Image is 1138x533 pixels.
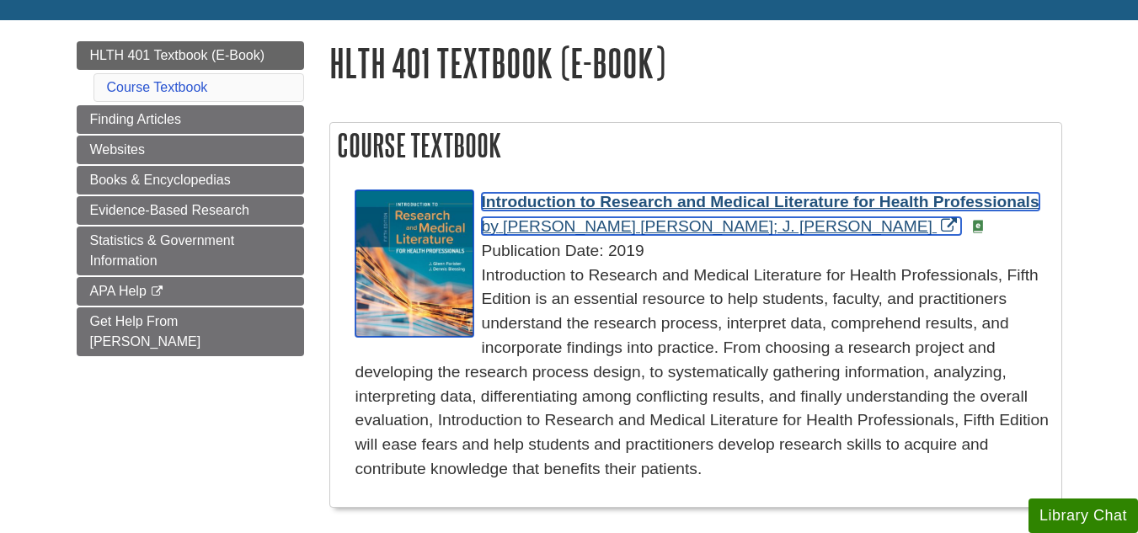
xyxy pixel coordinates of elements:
[77,41,304,70] a: HLTH 401 Textbook (E-Book)
[482,193,1039,211] span: Introduction to Research and Medical Literature for Health Professionals
[90,173,231,187] span: Books & Encyclopedias
[330,123,1061,168] h2: Course Textbook
[107,80,208,94] a: Course Textbook
[355,239,1053,264] div: Publication Date: 2019
[355,190,473,336] img: Cover Art
[90,112,182,126] span: Finding Articles
[90,284,147,298] span: APA Help
[90,48,265,62] span: HLTH 401 Textbook (E-Book)
[482,193,1039,235] a: Link opens in new window
[90,142,146,157] span: Websites
[77,105,304,134] a: Finding Articles
[77,277,304,306] a: APA Help
[1028,498,1138,533] button: Library Chat
[503,217,932,235] span: [PERSON_NAME] [PERSON_NAME]; J. [PERSON_NAME]
[150,286,164,297] i: This link opens in a new window
[355,264,1053,482] div: Introduction to Research and Medical Literature for Health Professionals, Fifth Edition is an ess...
[90,203,249,217] span: Evidence-Based Research
[77,166,304,195] a: Books & Encyclopedias
[77,196,304,225] a: Evidence-Based Research
[329,41,1062,84] h1: HLTH 401 Textbook (E-Book)
[90,233,235,268] span: Statistics & Government Information
[482,217,499,235] span: by
[77,41,304,356] div: Guide Page Menu
[77,136,304,164] a: Websites
[77,307,304,356] a: Get Help From [PERSON_NAME]
[971,220,985,233] img: e-Book
[90,314,201,349] span: Get Help From [PERSON_NAME]
[77,227,304,275] a: Statistics & Government Information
